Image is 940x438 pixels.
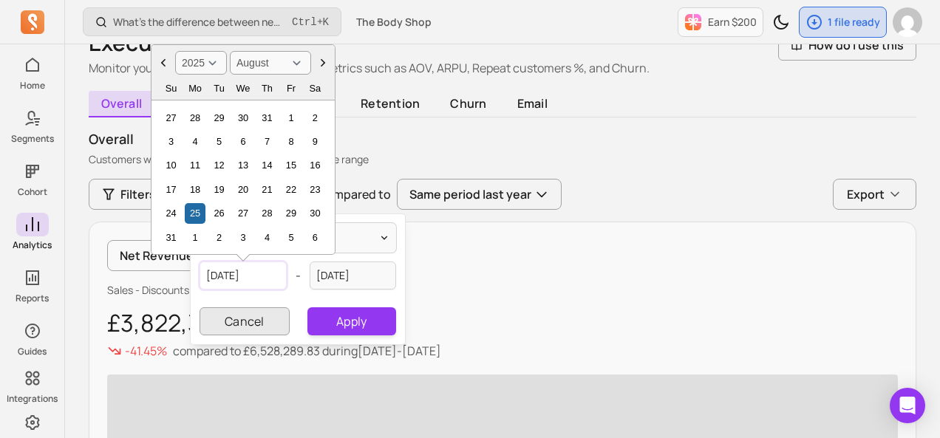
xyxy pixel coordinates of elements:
[209,179,229,199] div: Choose Tuesday, August 19th, 2025
[18,346,47,357] p: Guides
[209,227,229,247] div: Choose Tuesday, September 2nd, 2025
[200,261,287,290] input: yyyy-mm-dd
[281,203,301,223] div: Choose Friday, August 29th, 2025
[11,133,54,145] p: Segments
[18,186,47,198] p: Cohort
[161,78,181,98] div: Sunday
[89,129,916,149] p: overall
[89,91,154,117] span: overall
[233,108,253,128] div: Choose Wednesday, July 30th, 2025
[233,78,253,98] div: Wednesday
[281,108,301,128] div: Choose Friday, August 1st, 2025
[397,179,562,210] button: Same period last year
[161,179,181,199] div: Choose Sunday, August 17th, 2025
[185,155,205,175] div: Choose Monday, August 11th, 2025
[257,155,277,175] div: Choose Thursday, August 14th, 2025
[185,203,205,223] div: Choose Monday, August 25th, 2025
[107,309,898,336] p: £3,822,309.92
[233,227,253,247] div: Choose Wednesday, September 3rd, 2025
[438,91,499,116] span: churn
[296,267,301,284] span: -
[505,91,559,116] span: email
[281,131,301,151] div: Choose Friday, August 8th, 2025
[89,152,916,167] p: Customers who have purchased in the specified date range
[185,227,205,247] div: Choose Monday, September 1st, 2025
[281,227,301,247] div: Choose Friday, September 5th, 2025
[89,30,650,56] h1: Executive Summary
[305,131,325,151] div: Choose Saturday, August 9th, 2025
[833,179,916,210] button: Export
[185,131,205,151] div: Choose Monday, August 4th, 2025
[161,203,181,223] div: Choose Sunday, August 24th, 2025
[7,393,58,405] p: Integrations
[233,155,253,175] div: Choose Wednesday, August 13th, 2025
[778,30,916,61] button: How do I use this
[356,15,432,30] span: The Body Shop
[305,78,325,98] div: Saturday
[173,342,441,360] p: compared to during [DATE] - [DATE]
[16,292,49,304] p: Reports
[257,131,277,151] div: Choose Thursday, August 7th, 2025
[156,106,330,250] div: Month August, 2025
[257,78,277,98] div: Thursday
[233,131,253,151] div: Choose Wednesday, August 6th, 2025
[847,185,885,203] span: Export
[317,185,391,203] p: Compared to
[233,203,253,223] div: Choose Wednesday, August 27th, 2025
[257,108,277,128] div: Choose Thursday, July 31st, 2025
[890,388,925,423] div: Open Intercom Messenger
[708,15,757,30] p: Earn $200
[257,179,277,199] div: Choose Thursday, August 21st, 2025
[305,179,325,199] div: Choose Saturday, August 23rd, 2025
[200,307,290,335] button: Cancel
[209,108,229,128] div: Choose Tuesday, July 29th, 2025
[305,203,325,223] div: Choose Saturday, August 30th, 2025
[89,59,650,77] p: Monitor your business at a glance, with 14+ metrics such as AOV, ARPU, Repeat customers %, and Ch...
[307,307,396,335] button: Apply
[161,108,181,128] div: Choose Sunday, July 27th, 2025
[323,16,329,28] kbd: K
[766,7,796,37] button: Toggle dark mode
[107,240,224,271] button: Net Revenue
[185,179,205,199] div: Choose Monday, August 18th, 2025
[185,108,205,128] div: Choose Monday, July 28th, 2025
[89,179,185,210] button: Filters
[20,80,45,92] p: Home
[125,342,167,360] p: -41.45%
[209,203,229,223] div: Choose Tuesday, August 26th, 2025
[828,15,880,30] p: 1 file ready
[257,203,277,223] div: Choose Thursday, August 28th, 2025
[185,78,205,98] div: Monday
[107,283,898,298] p: Sales - Discounts - Returns
[292,14,329,30] span: +
[113,15,286,30] p: What’s the difference between new signups and new customers?
[310,261,397,290] input: yyyy-mm-dd
[16,316,49,360] button: Guides
[233,179,253,199] div: Choose Wednesday, August 20th, 2025
[893,7,922,37] img: avatar
[151,44,336,255] div: Choose Date
[209,78,229,98] div: Tuesday
[257,227,277,247] div: Choose Thursday, September 4th, 2025
[292,15,317,30] kbd: Ctrl
[281,179,301,199] div: Choose Friday, August 22nd, 2025
[281,78,301,98] div: Friday
[161,131,181,151] div: Choose Sunday, August 3rd, 2025
[347,9,440,35] button: The Body Shop
[83,7,341,36] button: What’s the difference between new signups and new customers?Ctrl+K
[161,227,181,247] div: Choose Sunday, August 31st, 2025
[120,185,156,203] span: Filters
[161,155,181,175] div: Choose Sunday, August 10th, 2025
[799,7,887,38] button: 1 file ready
[305,108,325,128] div: Choose Saturday, August 2nd, 2025
[349,91,432,116] span: retention
[13,239,52,251] p: Analytics
[281,155,301,175] div: Choose Friday, August 15th, 2025
[243,343,320,359] span: £6,528,289.83
[305,155,325,175] div: Choose Saturday, August 16th, 2025
[209,155,229,175] div: Choose Tuesday, August 12th, 2025
[678,7,763,37] button: Earn $200
[305,227,325,247] div: Choose Saturday, September 6th, 2025
[209,131,229,151] div: Choose Tuesday, August 5th, 2025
